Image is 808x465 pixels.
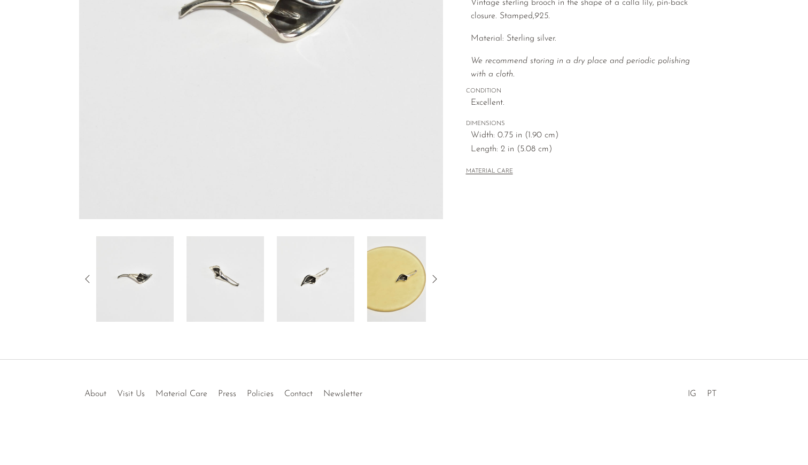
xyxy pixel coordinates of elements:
[534,12,550,20] em: 925.
[84,390,106,398] a: About
[471,143,706,157] span: Length: 2 in (5.08 cm)
[688,390,696,398] a: IG
[682,381,722,401] ul: Social Medias
[96,236,174,322] img: Calla Lily Brooch
[707,390,717,398] a: PT
[284,390,313,398] a: Contact
[466,168,513,176] button: MATERIAL CARE
[277,236,354,322] img: Calla Lily Brooch
[117,390,145,398] a: Visit Us
[471,129,706,143] span: Width: 0.75 in (1.90 cm)
[466,119,706,129] span: DIMENSIONS
[471,32,706,46] p: Material: Sterling silver.
[79,381,368,401] ul: Quick links
[466,87,706,96] span: CONDITION
[471,96,706,110] span: Excellent.
[471,57,690,79] i: We recommend storing in a dry place and periodic polishing with a cloth.
[187,236,264,322] img: Calla Lily Brooch
[367,236,445,322] img: Calla Lily Brooch
[156,390,207,398] a: Material Care
[247,390,274,398] a: Policies
[218,390,236,398] a: Press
